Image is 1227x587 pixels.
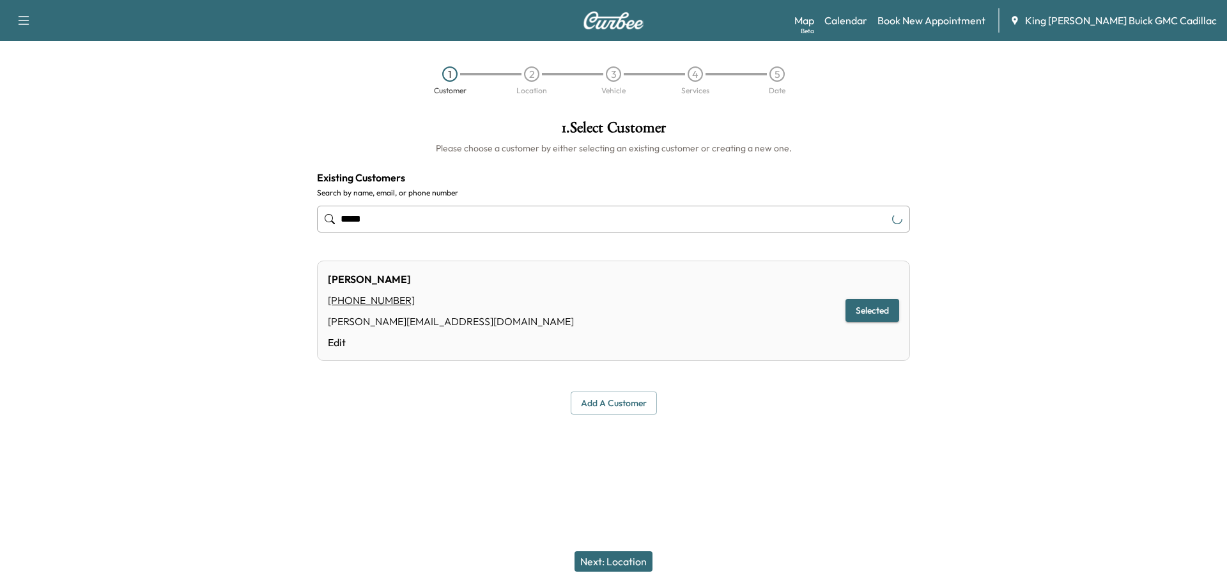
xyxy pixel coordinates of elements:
[524,66,539,82] div: 2
[681,87,709,95] div: Services
[442,66,458,82] div: 1
[824,13,867,28] a: Calendar
[328,294,426,307] a: [PHONE_NUMBER]
[317,142,910,155] h6: Please choose a customer by either selecting an existing customer or creating a new one.
[877,13,985,28] a: Book New Appointment
[575,551,652,572] button: Next: Location
[794,13,814,28] a: MapBeta
[516,87,547,95] div: Location
[1025,13,1217,28] span: King [PERSON_NAME] Buick GMC Cadillac
[328,271,574,287] div: [PERSON_NAME]
[317,170,910,185] h4: Existing Customers
[769,66,785,82] div: 5
[328,314,574,329] div: [PERSON_NAME][EMAIL_ADDRESS][DOMAIN_NAME]
[317,188,910,198] label: Search by name, email, or phone number
[583,11,644,29] img: Curbee Logo
[688,66,703,82] div: 4
[571,392,657,415] button: Add a customer
[601,87,626,95] div: Vehicle
[801,26,814,36] div: Beta
[606,66,621,82] div: 3
[434,87,467,95] div: Customer
[845,299,899,323] button: Selected
[769,87,785,95] div: Date
[328,335,574,350] a: Edit
[317,120,910,142] h1: 1 . Select Customer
